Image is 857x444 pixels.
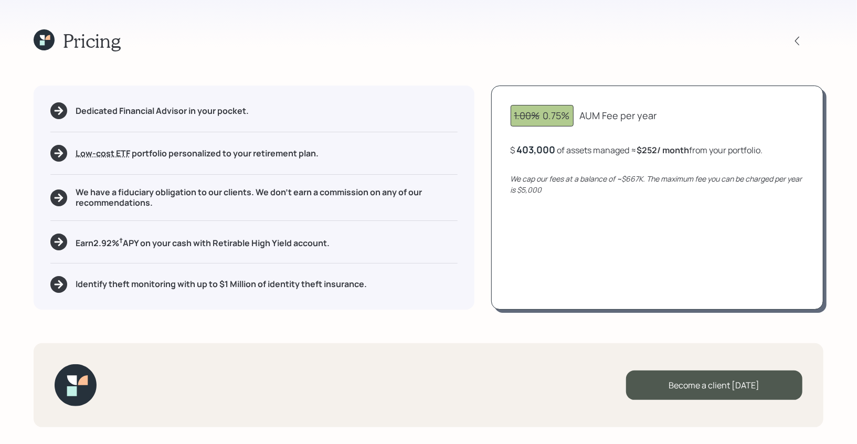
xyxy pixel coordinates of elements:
h5: Earn 2.92 % APY on your cash with Retirable High Yield account. [76,236,330,249]
h5: We have a fiduciary obligation to our clients. We don't earn a commission on any of our recommend... [76,187,458,207]
h5: portfolio personalized to your retirement plan. [76,149,319,158]
h5: Identify theft monitoring with up to $1 Million of identity theft insurance. [76,279,367,289]
i: We cap our fees at a balance of ~$667K. The maximum fee you can be charged per year is $5,000 [511,174,802,195]
div: 403,000 [517,143,556,156]
span: Low-cost ETF [76,147,130,159]
b: $252 / month [637,144,690,156]
sup: † [119,236,123,245]
h5: Dedicated Financial Advisor in your pocket. [76,106,249,116]
div: Become a client [DATE] [626,371,802,400]
div: $ of assets managed ≈ from your portfolio . [511,143,763,156]
div: AUM Fee per year [580,109,657,123]
iframe: Customer reviews powered by Trustpilot [109,355,243,434]
div: 0.75% [514,109,570,123]
span: 1.00% [514,109,540,122]
h1: Pricing [63,29,121,52]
